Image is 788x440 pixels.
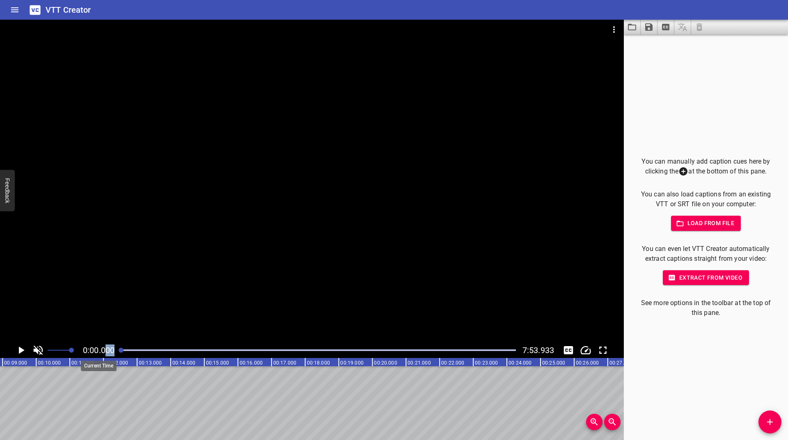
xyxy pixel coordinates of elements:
button: Load from file [671,216,741,231]
text: 00:23.000 [475,360,498,366]
button: Add Cue [758,410,781,433]
h6: VTT Creator [46,3,91,16]
button: Load captions from file [624,20,641,34]
button: Change Playback Speed [578,342,593,358]
span: 0:00.000 [83,345,115,355]
div: Hide/Show Captions [561,342,576,358]
text: 00:10.000 [38,360,61,366]
text: 00:26.000 [576,360,599,366]
svg: Load captions from file [627,22,637,32]
text: 00:27.000 [609,360,632,366]
button: Extract captions from video [657,20,674,34]
button: Toggle captions [561,342,576,358]
text: 00:16.000 [240,360,263,366]
div: Play progress [121,349,516,351]
text: 00:21.000 [408,360,431,366]
span: 7:53.933 [522,345,554,355]
button: Zoom In [586,414,602,430]
p: See more options in the toolbar at the top of this pane. [637,298,775,318]
text: 00:22.000 [441,360,464,366]
button: Toggle mute [30,342,46,358]
button: Video Options [604,20,624,39]
text: 00:18.000 [307,360,330,366]
button: Zoom Out [604,414,621,430]
svg: Save captions to file [644,22,654,32]
text: 00:20.000 [374,360,397,366]
text: 00:11.000 [71,360,94,366]
text: 00:12.000 [105,360,128,366]
button: Toggle fullscreen [595,342,611,358]
p: You can manually add caption cues here by clicking the at the bottom of this pane. [637,157,775,177]
p: You can also load captions from an existing VTT or SRT file on your computer: [637,189,775,209]
span: Extract from video [669,273,742,283]
button: Play/Pause [13,342,29,358]
text: 00:09.000 [4,360,27,366]
span: Set video volume [69,348,74,353]
text: 00:17.000 [273,360,296,366]
text: 00:14.000 [172,360,195,366]
text: 00:15.000 [206,360,229,366]
span: Add some captions below, then you can translate them. [674,20,691,34]
svg: Extract captions from video [661,22,671,32]
button: Extract from video [663,270,749,285]
button: Save captions to file [641,20,657,34]
p: You can even let VTT Creator automatically extract captions straight from your video: [637,244,775,264]
text: 00:13.000 [139,360,162,366]
text: 00:24.000 [509,360,531,366]
text: 00:25.000 [542,360,565,366]
span: Load from file [678,218,735,228]
text: 00:19.000 [340,360,363,366]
